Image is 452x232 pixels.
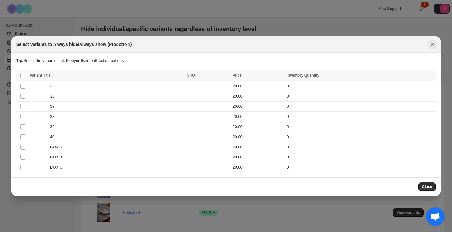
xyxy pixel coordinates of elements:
td: 0 [285,111,436,122]
span: 39 [50,124,58,130]
span: 40 [50,134,58,140]
span: Price [232,73,241,78]
div: Aprire la chat [426,207,445,226]
td: 20.00 [231,142,285,152]
td: 0 [285,101,436,111]
span: BOX C [50,164,66,170]
span: BOX A [50,144,65,150]
span: 35 [50,83,58,89]
td: 0 [285,81,436,91]
td: 20.00 [231,132,285,142]
h2: Select Variants to Always hide/Always show (Prodotto 1) [16,41,132,47]
td: 20.00 [231,101,285,111]
td: 0 [285,132,436,142]
span: Variant Title [30,73,51,78]
td: 20.00 [231,162,285,172]
span: SKU [187,73,195,78]
td: 20.00 [231,152,285,162]
td: 0 [285,152,436,162]
td: 20.00 [231,91,285,101]
span: 36 [50,93,58,99]
button: Close [418,182,436,191]
td: 0 [285,91,436,101]
td: 20.00 [231,111,285,122]
span: 38 [50,114,58,120]
span: BOX B [50,154,66,160]
span: Close [422,184,432,189]
p: Select the variants first, then you'll see bulk action buttons [16,58,436,64]
button: Close [428,40,437,49]
td: 0 [285,162,436,172]
td: 0 [285,122,436,132]
span: Inventory Quantity [287,73,319,78]
td: 20.00 [231,122,285,132]
td: 20.00 [231,81,285,91]
td: 0 [285,142,436,152]
span: 37 [50,103,58,110]
strong: Tip: [16,58,24,63]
